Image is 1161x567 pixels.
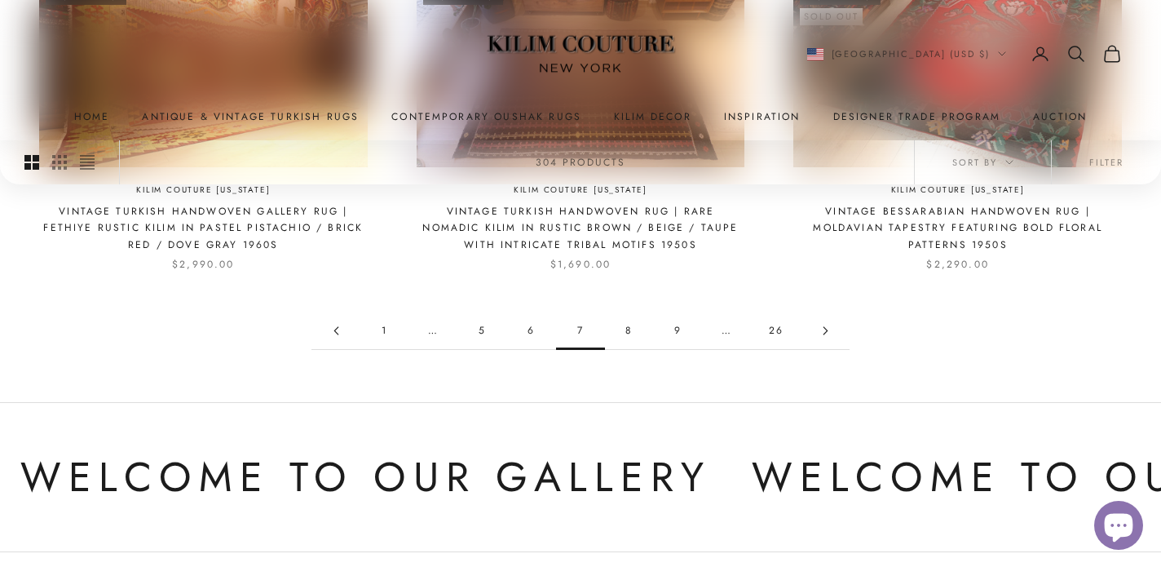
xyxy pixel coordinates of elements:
[926,256,988,272] sale-price: $2,290.00
[507,312,556,349] a: Go to page 6
[915,140,1051,184] button: Sort by
[142,109,359,125] a: Antique & Vintage Turkish Rugs
[536,154,626,171] p: 304 products
[832,47,991,61] span: [GEOGRAPHIC_DATA] (USD $)
[1052,140,1161,184] button: Filter
[952,155,1013,170] span: Sort by
[891,184,1025,197] a: Kilim Couture [US_STATE]
[24,141,39,185] button: Switch to larger product images
[807,44,1123,64] nav: Secondary navigation
[605,312,654,349] a: Go to page 8
[311,312,360,349] a: Go to page 6
[52,141,67,185] button: Switch to smaller product images
[74,109,110,125] a: Home
[654,312,703,349] a: Go to page 9
[479,16,682,93] img: Logo of Kilim Couture New York
[550,256,611,272] sale-price: $1,690.00
[1089,501,1148,554] inbox-online-store-chat: Shopify online store chat
[458,312,507,349] a: Go to page 5
[514,184,647,197] a: Kilim Couture [US_STATE]
[360,312,409,349] a: Go to page 1
[724,109,801,125] a: Inspiration
[409,312,458,349] span: …
[39,109,1122,125] nav: Primary navigation
[1033,109,1087,125] a: Auction
[391,109,581,125] a: Contemporary Oushak Rugs
[417,203,745,253] a: Vintage Turkish Handwoven Rug | Rare Nomadic Kilim in Rustic Brown / Beige / Taupe with Intricate...
[807,48,823,60] img: United States
[136,184,270,197] a: Kilim Couture [US_STATE]
[39,203,368,253] a: Vintage Turkish Handwoven Gallery Rug | Fethiye Rustic Kilim in Pastel Pistachio / Brick Red / Do...
[703,312,752,349] span: …
[801,312,850,349] a: Go to page 8
[556,312,605,349] span: 7
[793,203,1122,253] a: Vintage Bessarabian Handwoven Rug | Moldavian Tapestry Featuring Bold Floral Patterns 1950s
[833,109,1001,125] a: Designer Trade Program
[807,47,1007,61] button: Change country or currency
[172,256,234,272] sale-price: $2,990.00
[614,109,691,125] summary: Kilim Decor
[80,141,95,185] button: Switch to compact product images
[311,312,850,350] nav: Pagination navigation
[752,312,801,349] a: Go to page 26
